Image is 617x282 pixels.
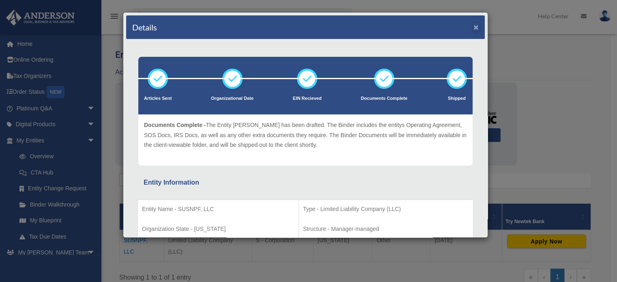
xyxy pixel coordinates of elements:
p: Structure - Manager-managed [303,224,469,234]
p: Articles Sent [144,95,172,103]
span: Documents Complete - [144,122,206,128]
h4: Details [132,22,157,33]
p: EIN Recieved [293,95,322,103]
p: Type - Limited Liability Company (LLC) [303,204,469,214]
div: Entity Information [144,177,467,188]
p: Organizational Date [211,95,254,103]
p: Entity Name - SUSNPF, LLC [142,204,295,214]
p: Documents Complete [361,95,407,103]
p: Shipped [447,95,467,103]
p: The Entity [PERSON_NAME] has been drafted. The Binder includes the entitys Operating Agreement, S... [144,120,467,150]
button: × [473,23,479,31]
p: Organization State - [US_STATE] [142,224,295,234]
